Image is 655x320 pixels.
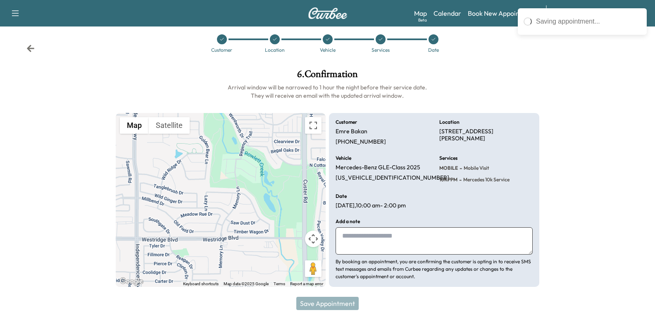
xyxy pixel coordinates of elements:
[116,83,539,100] h6: Arrival window will be narrowed to 1 hour the night before their service date. They will receive ...
[462,176,510,183] span: Mercedes 10k Service
[305,231,322,247] button: Map camera controls
[336,120,357,125] h6: Customer
[118,276,145,287] a: Open this area in Google Maps (opens a new window)
[305,117,322,134] button: Toggle fullscreen view
[336,219,360,224] h6: Add a note
[336,194,347,199] h6: Date
[457,176,462,184] span: -
[120,117,149,134] button: Show street map
[336,138,386,146] p: [PHONE_NUMBER]
[428,48,439,53] div: Date
[305,260,322,277] button: Drag Pegman onto the map to open Street View
[439,165,458,171] span: MOBILE
[336,156,351,161] h6: Vehicle
[418,17,427,23] div: Beta
[439,176,457,183] span: 10KPPM
[26,44,35,53] div: Back
[536,17,641,26] div: Saving appointment...
[336,128,367,135] p: Emre Bakan
[372,48,390,53] div: Services
[308,7,348,19] img: Curbee Logo
[458,164,462,172] span: -
[462,165,489,171] span: Mobile Visit
[336,164,420,171] p: Mercedes-Benz GLE-Class 2025
[439,128,533,142] p: [STREET_ADDRESS][PERSON_NAME]
[336,258,532,280] p: By booking an appointment, you are confirming the customer is opting in to receive SMS text messa...
[336,202,406,209] p: [DATE] , 10:00 am - 2:00 pm
[211,48,232,53] div: Customer
[224,282,269,286] span: Map data ©2025 Google
[468,8,538,18] a: Book New Appointment
[433,8,461,18] a: Calendar
[116,69,539,83] h1: 6 . Confirmation
[336,174,449,182] p: [US_VEHICLE_IDENTIFICATION_NUMBER]
[265,48,285,53] div: Location
[439,120,460,125] h6: Location
[414,8,427,18] a: MapBeta
[118,276,145,287] img: Google
[439,156,457,161] h6: Services
[290,282,323,286] a: Report a map error
[149,117,190,134] button: Show satellite imagery
[183,281,219,287] button: Keyboard shortcuts
[320,48,336,53] div: Vehicle
[274,282,285,286] a: Terms (opens in new tab)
